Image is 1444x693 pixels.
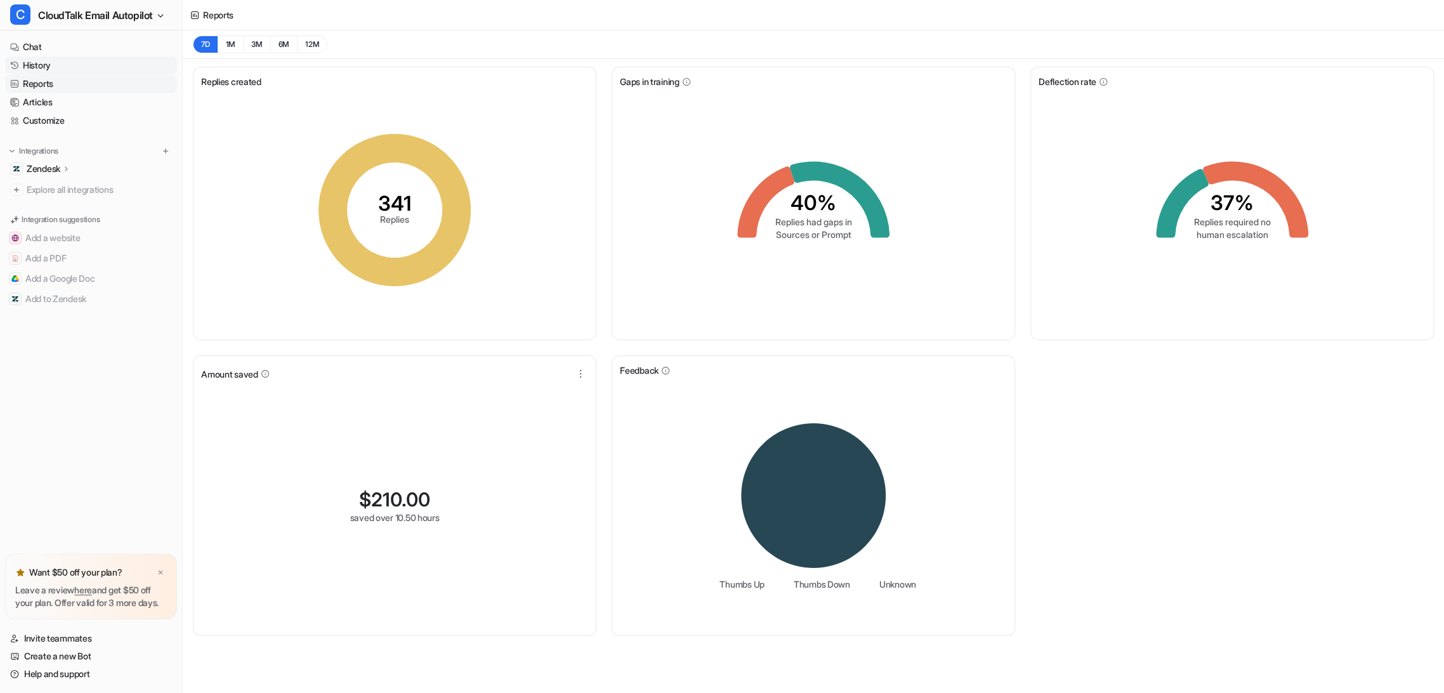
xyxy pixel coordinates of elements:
tspan: human escalation [1197,228,1268,239]
button: 6M [270,36,298,53]
a: Articles [5,93,177,111]
tspan: Replies had gaps in [775,216,852,227]
img: menu_add.svg [161,147,170,155]
span: Explore all integrations [27,180,172,200]
button: Integrations [5,145,62,157]
a: Help and support [5,665,177,683]
div: $ [359,488,430,511]
li: Unknown [870,577,916,591]
a: Customize [5,112,177,129]
img: explore all integrations [10,183,23,196]
div: Reports [203,8,233,22]
tspan: Replies [380,214,409,225]
button: 12M [297,36,327,53]
p: Integrations [19,146,58,156]
img: Add a PDF [11,254,19,262]
img: Zendesk [13,165,20,173]
button: 1M [218,36,244,53]
span: Deflection rate [1039,75,1096,88]
button: 7D [193,36,218,53]
tspan: Sources or Prompt [776,228,851,239]
span: 210.00 [371,488,430,511]
div: saved over 10.50 hours [350,511,440,524]
img: expand menu [8,147,16,155]
a: Create a new Bot [5,647,177,665]
tspan: 37% [1211,190,1254,215]
p: Zendesk [27,162,60,175]
p: Integration suggestions [22,214,100,225]
a: here [74,584,92,595]
span: CloudTalk Email Autopilot [38,6,153,24]
a: Invite teammates [5,630,177,647]
a: Chat [5,38,177,56]
button: 3M [243,36,270,53]
img: Add a website [11,234,19,242]
span: C [10,4,30,25]
tspan: 40% [791,190,836,215]
button: Add to ZendeskAdd to Zendesk [5,289,177,309]
img: Add to Zendesk [11,295,19,303]
span: Amount saved [201,367,258,381]
span: Feedback [620,364,659,377]
button: Add a Google DocAdd a Google Doc [5,268,177,289]
img: star [15,567,25,577]
a: Reports [5,75,177,93]
span: Gaps in training [620,75,679,88]
a: Explore all integrations [5,181,177,199]
a: History [5,56,177,74]
button: Add a PDFAdd a PDF [5,248,177,268]
li: Thumbs Down [785,577,850,591]
button: Add a websiteAdd a website [5,228,177,248]
p: Leave a review and get $50 off your plan. Offer valid for 3 more days. [15,584,167,609]
img: Add a Google Doc [11,275,19,282]
tspan: 341 [378,191,411,216]
p: Want $50 off your plan? [29,566,122,579]
tspan: Replies required no [1194,216,1271,227]
span: Replies created [201,75,261,88]
img: x [157,569,164,577]
li: Thumbs Up [711,577,764,591]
